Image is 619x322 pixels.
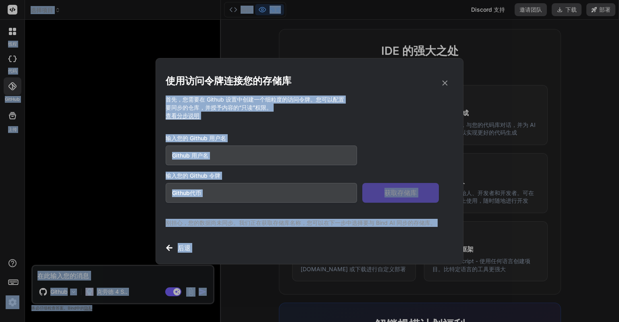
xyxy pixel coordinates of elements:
[166,96,344,103] font: 首先，您需要在 Github 设置中创建一个细粒度的访问令牌。您可以配置
[166,219,436,226] font: 别担心，您的数据尚未同步。我们正在获取存储库名称，您可以在下一步中选择要与 Bind AI 同步的存储库。
[166,145,357,165] input: Github 用户名
[166,104,272,111] font: 要同步的仓库，并授予内容的“只读”权限。
[362,183,439,203] button: 获取存储库
[166,112,199,119] font: 查看分步说明
[166,75,291,87] font: 使用访问令牌连接您的存储库
[178,244,191,252] font: 后退
[166,135,226,141] font: 输入您的 Github 用户名
[166,172,220,179] font: 输入您的 Github 令牌
[384,189,417,197] font: 获取存储库
[166,183,357,203] input: Github代币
